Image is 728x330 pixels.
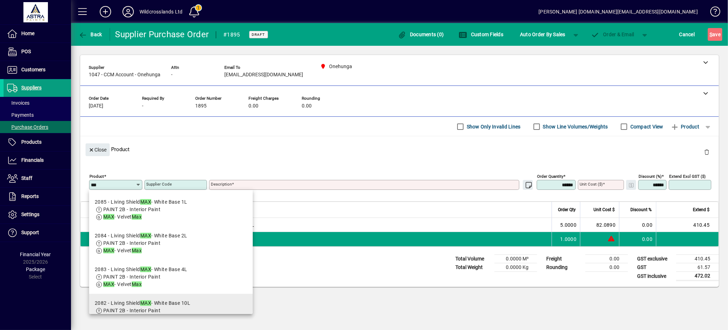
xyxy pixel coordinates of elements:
span: Extend $ [693,206,710,214]
span: Financials [21,157,44,163]
a: Reports [4,188,71,205]
span: Invoices [7,100,29,106]
span: 1047 - CCM Account - Onehunga [89,72,160,78]
em: Max [132,248,142,253]
span: - Velvet [103,214,142,220]
td: Freight [543,255,585,263]
em: Max [132,281,142,287]
mat-option: 2084 - Living Shield MAX - White Base 2L [89,226,253,260]
span: PAINT 2B - Interior Paint [103,308,160,313]
app-page-header-button: Delete [698,149,715,155]
em: MAX [103,281,114,287]
app-page-header-button: Close [84,146,111,153]
div: [PERSON_NAME] [DOMAIN_NAME][EMAIL_ADDRESS][DOMAIN_NAME] [538,6,698,17]
mat-label: Unit Cost ($) [580,182,603,187]
td: GST inclusive [634,272,676,281]
label: Show Line Volumes/Weights [542,123,608,130]
span: Financial Year [20,252,51,257]
a: Settings [4,206,71,224]
button: Order & Email [587,28,638,41]
td: 410.45 [676,255,719,263]
span: S [710,32,712,37]
span: Order & Email [591,32,634,37]
span: Support [21,230,39,235]
label: Show Only Invalid Lines [465,123,521,130]
em: MAX [140,199,151,205]
span: Products [21,139,42,145]
span: Package [26,266,45,272]
div: 2082 - Living Shield - White Base 10L [95,299,190,307]
a: Purchase Orders [4,121,71,133]
app-page-header-button: Back [71,28,110,41]
button: Documents (0) [396,28,446,41]
mat-option: 2082 - Living Shield MAX - White Base 10L [89,294,253,328]
a: POS [4,43,71,61]
td: Total Weight [452,263,494,272]
span: ave [710,29,721,40]
span: 0.00 [302,103,312,109]
span: - [171,72,173,78]
span: Custom Fields [459,32,503,37]
mat-label: Extend excl GST ($) [669,174,706,179]
button: Auto Order By Sales [516,28,569,41]
a: Knowledge Base [705,1,719,24]
span: PAINT 2B - Interior Paint [103,274,160,280]
em: MAX [140,233,151,238]
em: MAX [103,248,114,253]
span: Purchase Orders [7,124,48,130]
td: 0.00 [585,255,628,263]
mat-option: 2085 - Living Shield MAX - White Base 1L [89,193,253,226]
span: Settings [21,211,39,217]
span: - Velvet [103,248,142,253]
div: 2083 - Living Shield - White Base 4L [95,266,187,273]
div: Supplier Purchase Order [115,29,209,40]
button: Close [86,143,110,156]
a: Support [4,224,71,242]
span: Draft [252,32,265,37]
button: Add [94,5,117,18]
span: [EMAIL_ADDRESS][DOMAIN_NAME] [224,72,303,78]
td: 0.0000 M³ [494,255,537,263]
mat-label: Order Quantity [537,174,563,179]
span: Documents (0) [398,32,444,37]
span: - Velvet [103,281,142,287]
td: 5.0000 [552,218,580,232]
span: Payments [7,112,34,118]
span: 0.00 [248,103,258,109]
span: PAINT 2B - Interior Paint [103,207,160,212]
td: GST [634,263,676,272]
td: 0.00 [619,232,656,246]
td: 472.02 [676,272,719,281]
em: Max [132,214,142,220]
a: Financials [4,152,71,169]
em: MAX [140,300,151,306]
span: Reports [21,193,39,199]
mat-label: Product [89,174,104,179]
td: GST exclusive [634,255,676,263]
td: Rounding [543,263,585,272]
span: POS [21,49,31,54]
span: Close [88,144,107,156]
a: Payments [4,109,71,121]
span: Customers [21,67,45,72]
div: 2085 - Living Shield - White Base 1L [95,198,187,206]
span: Order Qty [558,206,576,214]
span: [DATE] [89,103,103,109]
span: Unit Cost $ [593,206,615,214]
span: Discount % [630,206,652,214]
span: Home [21,31,34,36]
button: Custom Fields [457,28,505,41]
td: 82.0890 [580,218,619,232]
div: Wildcrosslands Ltd [139,6,182,17]
a: Staff [4,170,71,187]
button: Profile [117,5,139,18]
div: Product [80,136,719,162]
td: 0.0000 Kg [494,263,537,272]
td: 1.0000 [552,232,580,246]
td: 0.00 [619,218,656,232]
span: 1895 [195,103,207,109]
a: Home [4,25,71,43]
div: 2084 - Living Shield - White Base 2L [95,232,187,240]
span: Auto Order By Sales [520,29,565,40]
button: Delete [698,143,715,160]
